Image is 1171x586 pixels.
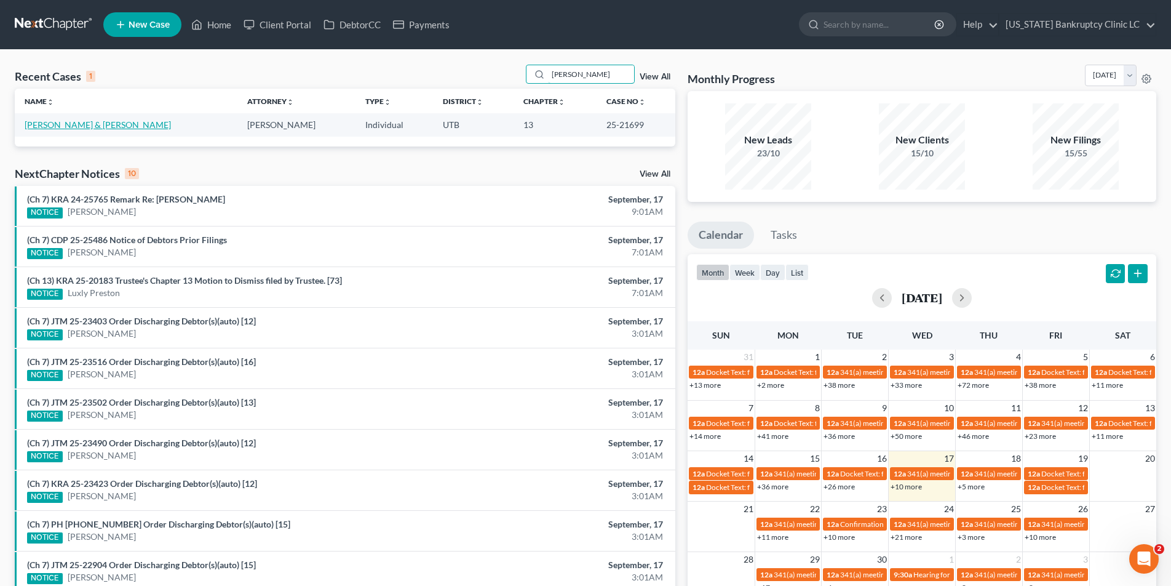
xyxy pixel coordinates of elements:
span: 25 [1010,502,1022,516]
span: 341(a) meeting for [PERSON_NAME] [907,469,1026,478]
span: 12a [961,570,973,579]
a: (Ch 7) JTM 25-23502 Order Discharging Debtor(s)(auto) [13] [27,397,256,407]
div: 3:01AM [459,531,663,543]
a: +41 more [757,431,788,441]
a: [PERSON_NAME] [68,571,136,584]
i: unfold_more [384,98,391,106]
a: Home [185,14,237,36]
div: 23/10 [725,147,811,159]
div: Recent Cases [15,69,95,84]
span: Docket Text: for [PERSON_NAME] & [PERSON_NAME] [774,419,949,428]
span: 12a [693,419,705,428]
a: Luxly Preston [68,287,120,299]
span: 12a [961,419,973,428]
span: 2 [1015,552,1022,567]
div: 3:01AM [459,490,663,502]
span: 27 [1144,502,1156,516]
span: 12a [894,419,906,428]
span: 341(a) meeting for [PERSON_NAME] [840,367,959,377]
span: 341(a) meeting for [PERSON_NAME] [840,419,959,428]
div: New Filings [1033,133,1119,147]
h3: Monthly Progress [688,71,775,86]
span: 17 [943,451,955,466]
a: +2 more [757,380,784,390]
span: 341(a) meeting for [PERSON_NAME] & [PERSON_NAME] [774,570,958,579]
div: September, 17 [459,193,663,206]
span: 1 [948,552,955,567]
a: (Ch 7) KRA 24-25765 Remark Re: [PERSON_NAME] [27,194,225,204]
a: +36 more [824,431,855,441]
span: Thu [980,330,998,340]
span: 12a [760,367,772,377]
span: 4 [1015,350,1022,364]
a: +11 more [1092,380,1123,390]
span: 19 [1077,451,1089,466]
span: 341(a) meeting for [PERSON_NAME] [907,520,1026,529]
span: Docket Text: for [PERSON_NAME] & [PERSON_NAME] [706,469,881,478]
span: 12a [693,367,705,377]
button: month [696,264,729,281]
div: 10 [125,168,139,179]
a: View All [640,170,670,179]
span: New Case [129,20,170,30]
span: 12a [760,570,772,579]
span: 12a [1028,419,1040,428]
span: Sat [1115,330,1130,340]
div: 15/10 [879,147,965,159]
a: +11 more [757,532,788,542]
span: Fri [1049,330,1062,340]
span: 341(a) meeting for [PERSON_NAME] [974,469,1093,478]
a: +10 more [1025,532,1056,542]
div: NOTICE [27,451,63,462]
span: 5 [1082,350,1089,364]
span: 16 [876,451,888,466]
span: 26 [1077,502,1089,516]
span: 12a [894,367,906,377]
span: 12a [961,469,973,478]
span: 341(a) meeting for [PERSON_NAME] [907,419,1026,428]
div: NOTICE [27,573,63,584]
div: NOTICE [27,370,63,381]
a: +3 more [958,532,985,542]
span: 12a [1028,483,1040,492]
span: 30 [876,552,888,567]
span: 12a [760,520,772,529]
span: Confirmation hearing for [PERSON_NAME] [840,520,980,529]
span: 341(a) meeting for [PERSON_NAME] [907,367,1026,377]
span: 12a [827,570,839,579]
a: +26 more [824,482,855,491]
span: 12a [894,520,906,529]
a: +46 more [958,431,989,441]
a: Attorneyunfold_more [247,97,294,106]
span: 12a [1095,419,1107,428]
input: Search by name... [548,65,634,83]
span: 341(a) meeting for [PERSON_NAME] [774,520,892,529]
a: (Ch 7) JTM 25-23516 Order Discharging Debtor(s)(auto) [16] [27,356,256,367]
div: NOTICE [27,329,63,340]
a: +36 more [757,482,788,491]
span: 341(a) meeting for [PERSON_NAME] [1041,520,1160,529]
span: 341(a) meeting for [PERSON_NAME] [974,570,1093,579]
span: 11 [1010,401,1022,415]
a: [PERSON_NAME] [68,246,136,259]
span: 12a [827,367,839,377]
div: NOTICE [27,492,63,503]
div: 3:01AM [459,449,663,462]
div: September, 17 [459,234,663,246]
span: Sun [712,330,730,340]
span: 12a [693,483,705,492]
span: 12a [760,419,772,428]
span: Docket Text: for [PERSON_NAME] [1041,367,1151,377]
span: 2 [881,350,888,364]
div: 7:01AM [459,246,663,259]
span: 12a [1028,570,1040,579]
i: unfold_more [558,98,565,106]
a: [PERSON_NAME] [68,409,136,421]
span: 341(a) meeting for [PERSON_NAME] [1041,570,1160,579]
div: 7:01AM [459,287,663,299]
button: day [760,264,785,281]
a: +33 more [891,380,922,390]
a: [PERSON_NAME] [68,368,136,380]
td: 25-21699 [597,113,676,136]
a: [PERSON_NAME] & [PERSON_NAME] [25,119,171,130]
